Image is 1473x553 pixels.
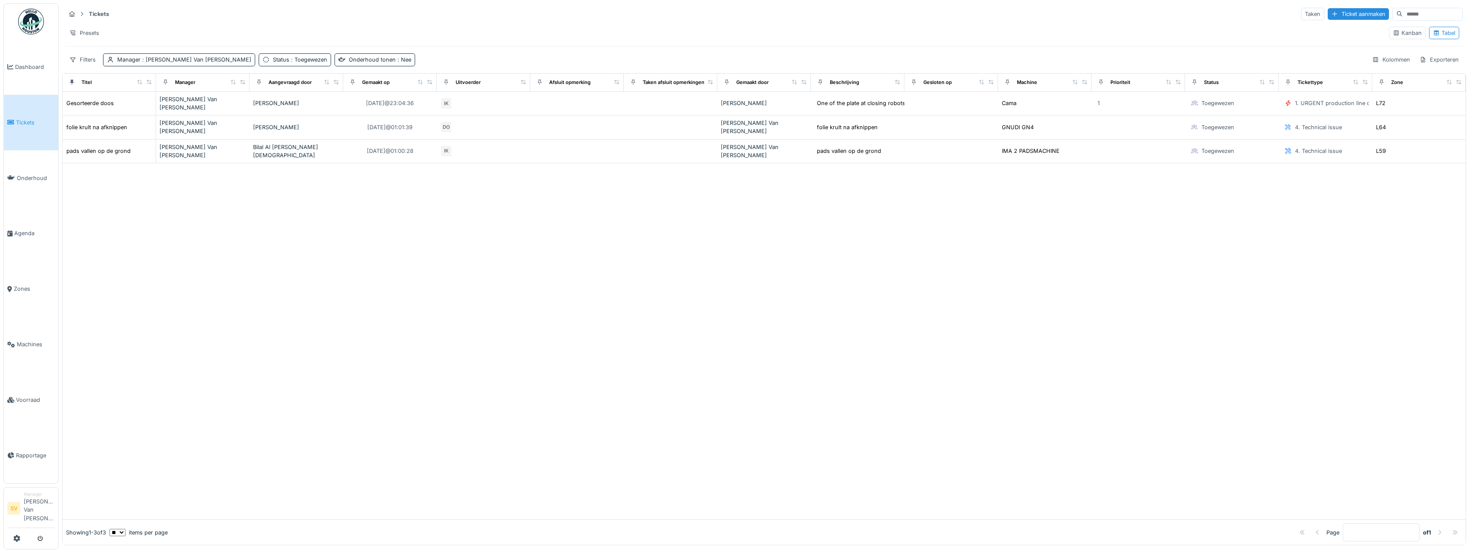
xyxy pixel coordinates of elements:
div: GNUDI GN4 [1002,123,1034,131]
div: [PERSON_NAME] [721,99,807,107]
img: Badge_color-CXgf-gQk.svg [18,9,44,34]
a: Tickets [4,95,58,150]
span: : Toegewezen [289,56,327,63]
div: pads vallen op de grond [817,147,881,155]
div: Gemaakt op [362,79,390,86]
a: Voorraad [4,372,58,428]
div: Filters [66,53,100,66]
div: IK [440,97,452,109]
div: Showing 1 - 3 of 3 [66,528,106,537]
div: L59 [1376,147,1386,155]
div: Titel [81,79,92,86]
div: Toegewezen [1201,99,1234,107]
div: IK [440,145,452,157]
div: L64 [1376,123,1386,131]
div: [PERSON_NAME] Van [PERSON_NAME] [159,143,246,159]
div: Exporteren [1416,53,1463,66]
div: Tabel [1433,29,1455,37]
div: Taken [1301,8,1324,20]
div: Prioriteit [1110,79,1130,86]
div: folie krult na afknippen [817,123,878,131]
div: [DATE] @ 01:00:28 [367,147,413,155]
span: : Nee [396,56,411,63]
div: Machine [1017,79,1037,86]
span: Agenda [14,229,55,237]
div: Zone [1391,79,1403,86]
div: One of the plate at closing robots not holding ... [817,99,944,107]
span: : [PERSON_NAME] Van [PERSON_NAME] [141,56,251,63]
div: Onderhoud tonen [349,56,411,64]
div: Aangevraagd door [269,79,312,86]
div: folie krult na afknippen [66,123,127,131]
span: Tickets [16,118,55,127]
span: Zones [14,285,55,293]
a: SV Manager[PERSON_NAME] Van [PERSON_NAME] [7,491,55,528]
div: 1. URGENT production line disruption [1295,99,1394,107]
div: Gesorteerde doos [66,99,114,107]
div: L72 [1376,99,1385,107]
span: Dashboard [15,63,55,71]
div: 4. Technical issue [1295,147,1342,155]
a: Machines [4,317,58,372]
div: Manager [175,79,195,86]
div: Manager [24,491,55,497]
div: items per page [109,528,168,537]
div: Manager [117,56,251,64]
div: IMA 2 PADSMACHINE [1002,147,1060,155]
div: 4. Technical issue [1295,123,1342,131]
div: Toegewezen [1201,123,1234,131]
div: Cama [1002,99,1016,107]
span: Onderhoud [17,174,55,182]
div: [PERSON_NAME] Van [PERSON_NAME] [159,119,246,135]
strong: of 1 [1423,528,1431,537]
div: [PERSON_NAME] [253,99,340,107]
span: Rapportage [16,451,55,460]
div: Page [1326,528,1339,537]
div: Toegewezen [1201,147,1234,155]
div: DO [440,121,452,133]
a: Rapportage [4,428,58,483]
div: Presets [66,27,103,39]
li: SV [7,502,20,515]
a: Onderhoud [4,150,58,206]
div: Status [1204,79,1219,86]
div: Kanban [1393,29,1422,37]
div: Bilal Al [PERSON_NAME][DEMOGRAPHIC_DATA] [253,143,340,159]
div: Gesloten op [923,79,952,86]
div: Tickettype [1298,79,1323,86]
li: [PERSON_NAME] Van [PERSON_NAME] [24,491,55,526]
div: Beschrijving [830,79,859,86]
div: Ticket aanmaken [1328,8,1389,20]
div: Gemaakt door [736,79,769,86]
div: [PERSON_NAME] Van [PERSON_NAME] [159,95,246,112]
div: 1 [1098,99,1100,107]
div: Afsluit opmerking [549,79,591,86]
a: Zones [4,261,58,317]
div: [DATE] @ 01:01:39 [367,123,413,131]
div: [PERSON_NAME] [253,123,340,131]
div: Taken afsluit opmerkingen [643,79,704,86]
div: [PERSON_NAME] Van [PERSON_NAME] [721,143,807,159]
div: pads vallen op de grond [66,147,131,155]
span: Machines [17,340,55,348]
div: Uitvoerder [456,79,481,86]
a: Agenda [4,206,58,261]
span: Voorraad [16,396,55,404]
div: Status [273,56,327,64]
div: [PERSON_NAME] Van [PERSON_NAME] [721,119,807,135]
a: Dashboard [4,39,58,95]
strong: Tickets [85,10,113,18]
div: Kolommen [1368,53,1414,66]
div: [DATE] @ 23:04:36 [366,99,414,107]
